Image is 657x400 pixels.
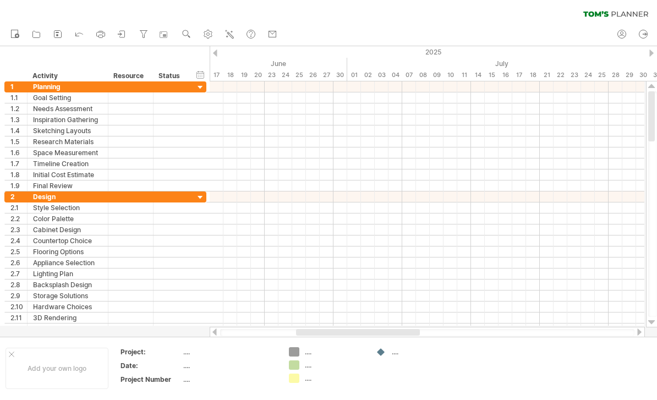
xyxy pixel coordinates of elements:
div: Wednesday, 25 June 2025 [292,69,306,81]
div: Friday, 25 July 2025 [595,69,609,81]
div: 2.12 [10,324,27,334]
div: Friday, 11 July 2025 [457,69,471,81]
div: Style Selection [33,202,102,213]
div: Tuesday, 15 July 2025 [485,69,499,81]
div: 2.3 [10,224,27,235]
div: Activity [32,70,102,81]
div: .... [183,375,276,384]
div: Monday, 28 July 2025 [609,69,622,81]
div: Project Number [121,375,181,384]
div: Goal Setting [33,92,102,103]
div: Lighting Plan [33,269,102,279]
div: Wednesday, 30 July 2025 [636,69,650,81]
div: Resource [113,70,147,81]
div: 2 [10,191,27,202]
div: Research Materials [33,136,102,147]
div: Thursday, 3 July 2025 [375,69,388,81]
div: Tuesday, 22 July 2025 [554,69,567,81]
div: .... [305,360,365,370]
div: Thursday, 17 July 2025 [512,69,526,81]
div: Color Palette [33,213,102,224]
div: 2.7 [10,269,27,279]
div: Countertop Choice [33,235,102,246]
div: 1.1 [10,92,27,103]
div: Appliance Selection [33,257,102,268]
div: 2.8 [10,280,27,290]
div: 2.4 [10,235,27,246]
div: 1.4 [10,125,27,136]
div: Friday, 18 July 2025 [526,69,540,81]
div: Flooring Options [33,246,102,257]
div: Tuesday, 1 July 2025 [347,69,361,81]
div: 1.9 [10,180,27,191]
div: Friday, 4 July 2025 [388,69,402,81]
div: 1.3 [10,114,27,125]
div: Thursday, 26 June 2025 [306,69,320,81]
div: 1.7 [10,158,27,169]
div: 1.2 [10,103,27,114]
div: Space Measurement [33,147,102,158]
div: Monday, 23 June 2025 [265,69,278,81]
div: Final Review [33,180,102,191]
div: .... [305,374,365,383]
div: 2.6 [10,257,27,268]
div: Backsplash Design [33,280,102,290]
div: Planning [33,81,102,92]
div: Monday, 30 June 2025 [333,69,347,81]
div: 1.5 [10,136,27,147]
div: Thursday, 19 June 2025 [237,69,251,81]
div: Tuesday, 24 June 2025 [278,69,292,81]
div: Needs Assessment [33,103,102,114]
div: Storage Solutions [33,291,102,301]
div: Wednesday, 2 July 2025 [361,69,375,81]
div: Design Approval [33,324,102,334]
div: Date: [121,361,181,370]
div: 2.10 [10,302,27,312]
div: Friday, 27 June 2025 [320,69,333,81]
div: Tuesday, 8 July 2025 [416,69,430,81]
div: Wednesday, 23 July 2025 [567,69,581,81]
div: Initial Cost Estimate [33,169,102,180]
div: Monday, 14 July 2025 [471,69,485,81]
div: .... [183,347,276,357]
div: .... [392,347,452,357]
div: 2.5 [10,246,27,257]
div: Wednesday, 16 July 2025 [499,69,512,81]
div: Wednesday, 18 June 2025 [223,69,237,81]
div: 1.8 [10,169,27,180]
div: 2.9 [10,291,27,301]
div: Inspiration Gathering [33,114,102,125]
div: Project: [121,347,181,357]
div: Hardware Choices [33,302,102,312]
div: .... [305,347,365,357]
div: Tuesday, 17 June 2025 [210,69,223,81]
div: Friday, 20 June 2025 [251,69,265,81]
div: Thursday, 24 July 2025 [581,69,595,81]
div: Cabinet Design [33,224,102,235]
div: Monday, 21 July 2025 [540,69,554,81]
div: 2.11 [10,313,27,323]
div: 1.6 [10,147,27,158]
div: Wednesday, 9 July 2025 [430,69,444,81]
div: 1 [10,81,27,92]
div: Monday, 7 July 2025 [402,69,416,81]
div: Add your own logo [6,348,108,389]
div: 2.1 [10,202,27,213]
div: Sketching Layouts [33,125,102,136]
div: 3D Rendering [33,313,102,323]
div: Tuesday, 29 July 2025 [622,69,636,81]
div: Status [158,70,183,81]
div: Timeline Creation [33,158,102,169]
div: .... [183,361,276,370]
div: Design [33,191,102,202]
div: 2.2 [10,213,27,224]
div: Thursday, 10 July 2025 [444,69,457,81]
